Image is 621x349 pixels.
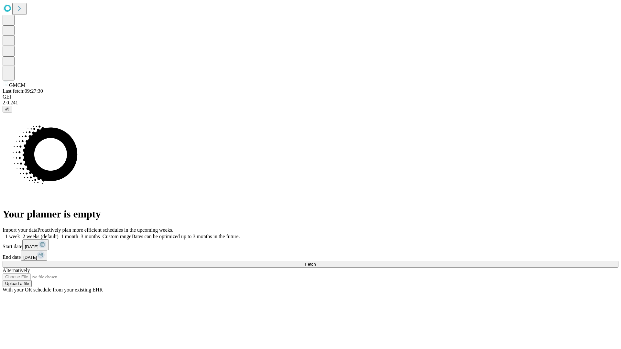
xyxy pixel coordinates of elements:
[3,88,43,94] span: Last fetch: 09:27:30
[305,262,316,267] span: Fetch
[3,280,32,287] button: Upload a file
[103,234,131,239] span: Custom range
[5,107,10,111] span: @
[22,239,49,250] button: [DATE]
[23,234,59,239] span: 2 weeks (default)
[131,234,240,239] span: Dates can be optimized up to 3 months in the future.
[3,250,618,261] div: End date
[3,239,618,250] div: Start date
[3,208,618,220] h1: Your planner is empty
[3,268,30,273] span: Alternatively
[25,244,38,249] span: [DATE]
[3,227,38,233] span: Import your data
[5,234,20,239] span: 1 week
[21,250,47,261] button: [DATE]
[61,234,78,239] span: 1 month
[3,261,618,268] button: Fetch
[9,82,26,88] span: GMCM
[81,234,100,239] span: 3 months
[38,227,173,233] span: Proactively plan more efficient schedules in the upcoming weeks.
[3,94,618,100] div: GEI
[3,106,12,112] button: @
[3,287,103,292] span: With your OR schedule from your existing EHR
[3,100,618,106] div: 2.0.241
[23,255,37,260] span: [DATE]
